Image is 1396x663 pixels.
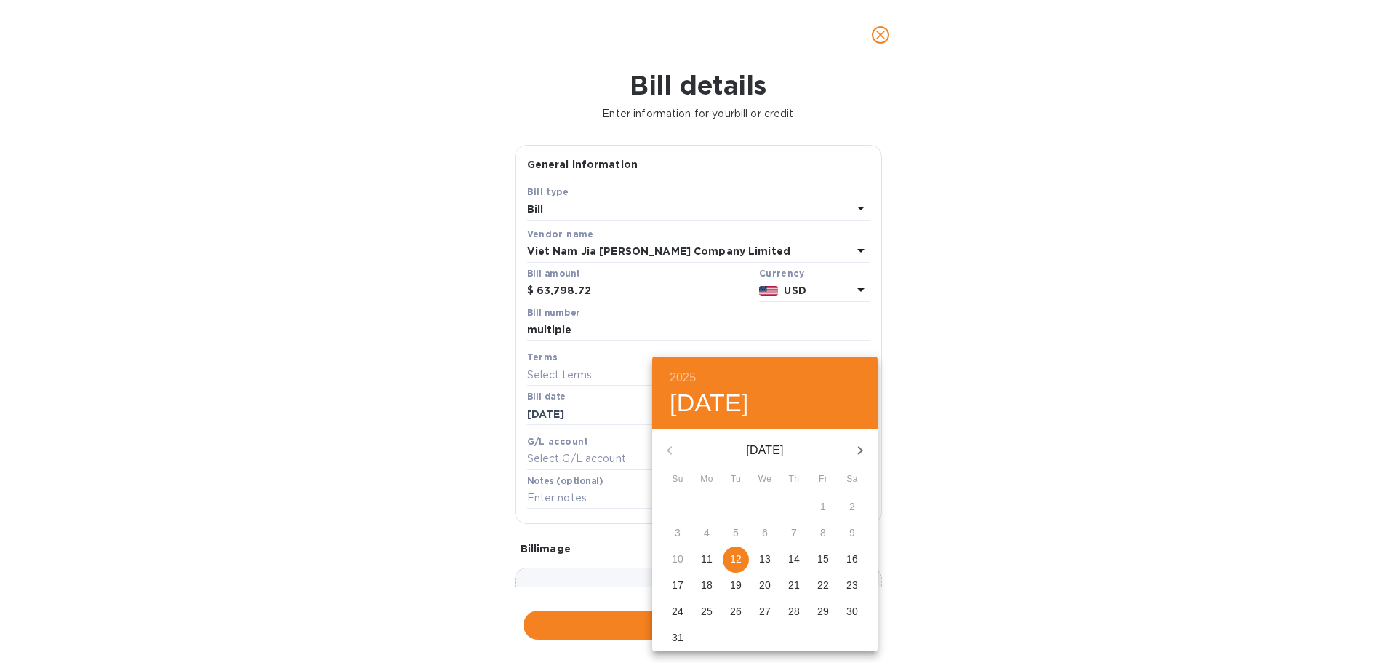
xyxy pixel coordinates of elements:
button: 16 [839,547,865,573]
p: 17 [672,578,683,592]
span: Sa [839,472,865,487]
button: 2025 [670,368,696,388]
p: 20 [759,578,771,592]
p: 23 [846,578,858,592]
button: 30 [839,599,865,625]
button: 17 [665,573,691,599]
button: 12 [723,547,749,573]
p: 12 [730,552,742,566]
button: 14 [781,547,807,573]
p: 13 [759,552,771,566]
button: 19 [723,573,749,599]
button: 27 [752,599,778,625]
p: 27 [759,604,771,619]
p: 28 [788,604,800,619]
button: 13 [752,547,778,573]
button: 25 [694,599,720,625]
p: 18 [701,578,713,592]
p: 25 [701,604,713,619]
p: 26 [730,604,742,619]
p: 21 [788,578,800,592]
p: 31 [672,630,683,645]
span: Mo [694,472,720,487]
button: 31 [665,625,691,651]
button: 29 [810,599,836,625]
p: 24 [672,604,683,619]
p: 30 [846,604,858,619]
button: 23 [839,573,865,599]
p: 15 [817,552,829,566]
span: Su [665,472,691,487]
button: 22 [810,573,836,599]
p: 29 [817,604,829,619]
p: 22 [817,578,829,592]
span: Tu [723,472,749,487]
button: 15 [810,547,836,573]
button: 26 [723,599,749,625]
p: [DATE] [687,442,843,459]
p: 11 [701,552,713,566]
p: 14 [788,552,800,566]
button: 21 [781,573,807,599]
span: Fr [810,472,836,487]
button: 24 [665,599,691,625]
p: 19 [730,578,742,592]
span: We [752,472,778,487]
button: 18 [694,573,720,599]
button: 28 [781,599,807,625]
button: 11 [694,547,720,573]
button: [DATE] [670,388,749,418]
span: Th [781,472,807,487]
button: 20 [752,573,778,599]
p: 16 [846,552,858,566]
